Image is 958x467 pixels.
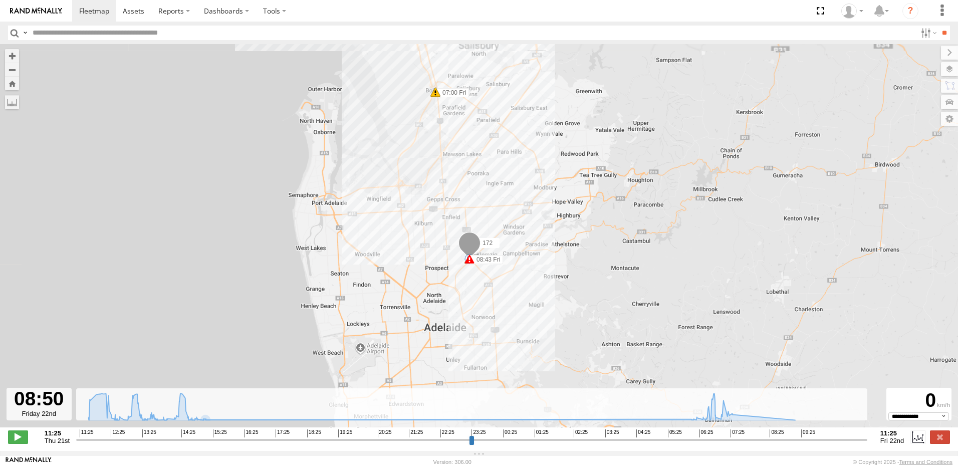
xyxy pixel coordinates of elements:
[483,240,493,247] span: 172
[503,429,517,437] span: 00:25
[770,429,784,437] span: 08:25
[338,429,352,437] span: 19:25
[605,429,619,437] span: 03:25
[307,429,321,437] span: 18:25
[5,95,19,109] label: Measure
[181,429,195,437] span: 14:25
[45,437,70,444] span: Thu 21st Aug 2025
[880,429,904,437] strong: 11:25
[668,429,682,437] span: 05:25
[5,63,19,77] button: Zoom out
[244,429,258,437] span: 16:25
[21,26,29,40] label: Search Query
[902,3,918,19] i: ?
[535,429,549,437] span: 01:25
[213,429,227,437] span: 15:25
[142,429,156,437] span: 13:25
[801,429,815,437] span: 09:25
[433,459,471,465] div: Version: 306.00
[6,457,52,467] a: Visit our Website
[731,429,745,437] span: 07:25
[409,429,423,437] span: 21:25
[880,437,904,444] span: Fri 22nd Aug 2025
[941,112,958,126] label: Map Settings
[838,4,867,19] div: Stuart Williams
[930,430,950,443] label: Close
[888,389,950,412] div: 0
[853,459,952,465] div: © Copyright 2025 -
[378,429,392,437] span: 20:25
[899,459,952,465] a: Terms and Conditions
[111,429,125,437] span: 12:25
[440,429,454,437] span: 22:25
[469,255,503,264] label: 08:43 Fri
[917,26,938,40] label: Search Filter Options
[80,429,94,437] span: 11:25
[5,77,19,90] button: Zoom Home
[8,430,28,443] label: Play/Stop
[276,429,290,437] span: 17:25
[45,429,70,437] strong: 11:25
[10,8,62,15] img: rand-logo.svg
[636,429,650,437] span: 04:25
[5,49,19,63] button: Zoom in
[699,429,713,437] span: 06:25
[435,88,469,97] label: 07:00 Fri
[574,429,588,437] span: 02:25
[471,429,486,437] span: 23:25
